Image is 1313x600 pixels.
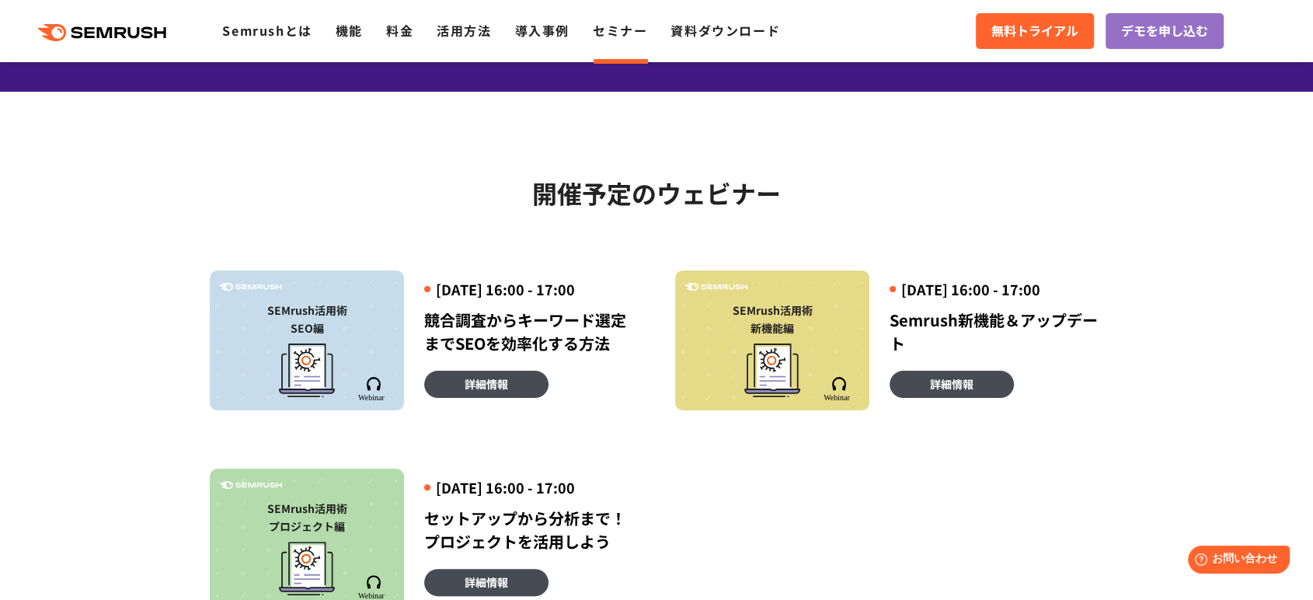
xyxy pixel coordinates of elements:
[386,21,413,40] a: 料金
[890,309,1103,355] div: Semrush新機能＆アップデート
[218,302,396,337] div: SEMrush活用術 SEO編
[222,21,312,40] a: Semrushとは
[1121,21,1208,41] span: デモを申し込む
[424,507,638,553] div: セットアップから分析まで！プロジェクトを活用しよう
[515,21,569,40] a: 導入事例
[1106,13,1224,49] a: デモを申し込む
[210,173,1103,212] h2: 開催予定のウェビナー
[219,481,282,490] img: Semrush
[357,377,389,401] img: Semrush
[465,375,508,392] span: 詳細情報
[593,21,647,40] a: セミナー
[437,21,491,40] a: 活用方法
[930,375,973,392] span: 詳細情報
[424,280,638,299] div: [DATE] 16:00 - 17:00
[683,302,862,337] div: SEMrush活用術 新機能編
[424,569,549,596] a: 詳細情報
[890,280,1103,299] div: [DATE] 16:00 - 17:00
[976,13,1094,49] a: 無料トライアル
[670,21,780,40] a: 資料ダウンロード
[465,574,508,591] span: 詳細情報
[424,371,549,398] a: 詳細情報
[218,500,396,535] div: SEMrush活用術 プロジェクト編
[219,283,282,291] img: Semrush
[357,575,389,599] img: Semrush
[1175,539,1296,583] iframe: Help widget launcher
[823,377,855,401] img: Semrush
[424,478,638,497] div: [DATE] 16:00 - 17:00
[684,283,747,291] img: Semrush
[890,371,1014,398] a: 詳細情報
[991,21,1078,41] span: 無料トライアル
[336,21,363,40] a: 機能
[424,309,638,355] div: 競合調査からキーワード選定までSEOを効率化する方法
